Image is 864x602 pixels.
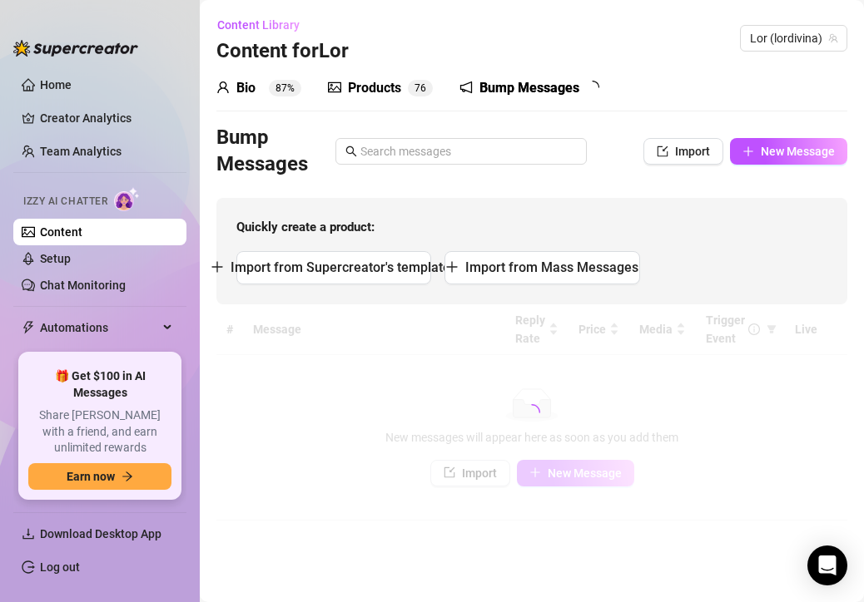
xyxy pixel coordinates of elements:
span: arrow-right [122,471,133,482]
span: 6 [420,82,426,94]
img: AI Chatter [114,187,140,211]
span: plus [742,146,754,157]
a: Content [40,225,82,239]
button: Earn nowarrow-right [28,463,171,490]
span: Lor (lordivina) [750,26,837,51]
span: download [22,527,35,540]
a: Creator Analytics [40,105,173,131]
span: team [828,33,838,43]
span: Share [PERSON_NAME] with a friend, and earn unlimited rewards [28,407,171,456]
a: Chat Monitoring [40,279,126,292]
h3: Content for Lor [216,38,349,65]
div: Products [348,78,401,98]
span: Izzy AI Chatter [23,194,107,210]
span: picture [328,81,341,94]
span: plus [445,260,459,274]
div: Bump Messages [479,78,579,98]
span: 🎁 Get $100 in AI Messages [28,368,171,401]
span: Automations [40,314,158,341]
button: New Message [730,138,847,165]
a: Team Analytics [40,145,122,158]
span: Import [675,145,710,158]
span: loading [586,81,599,94]
div: Open Intercom Messenger [807,545,847,585]
strong: Quickly create a product: [236,220,375,234]
span: 7 [415,82,420,94]
button: Content Library [216,12,313,38]
span: New Message [761,145,835,158]
a: Setup [40,252,71,265]
span: user [216,81,230,94]
span: Import from Supercreator's templates [231,259,457,275]
span: Content Library [217,18,300,32]
h3: Bump Messages [216,125,315,178]
button: Import from Mass Messages [444,251,639,284]
span: notification [459,81,473,94]
img: logo-BBDzfeDw.svg [13,40,138,57]
span: Import from Mass Messages [465,259,638,275]
span: Earn now [67,470,115,483]
a: Home [40,78,72,91]
span: thunderbolt [22,321,35,334]
div: Bio [236,78,256,98]
sup: 87% [269,80,301,96]
input: Search messages [360,142,577,160]
span: search [345,146,357,157]
sup: 76 [408,80,433,96]
span: import [657,146,668,157]
a: Log out [40,560,80,574]
span: plus [211,260,224,274]
span: loading [524,404,540,421]
span: Download Desktop App [40,527,161,540]
button: Import from Supercreator's templates [236,251,431,284]
button: Import [643,138,723,165]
